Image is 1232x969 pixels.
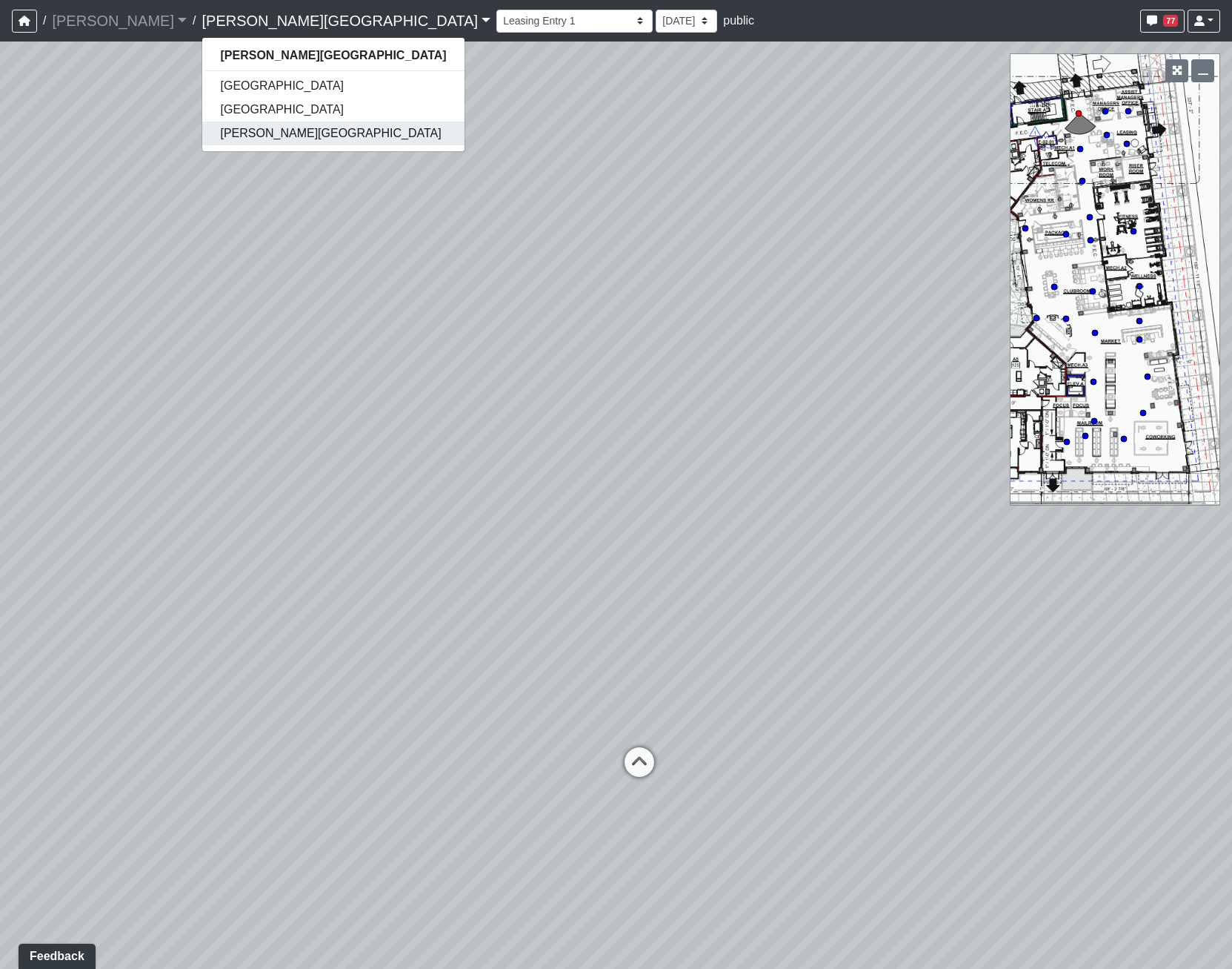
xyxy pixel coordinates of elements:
span: / [37,6,52,36]
a: [PERSON_NAME][GEOGRAPHIC_DATA] [202,6,490,36]
iframe: Ybug feedback widget [11,939,99,969]
a: [PERSON_NAME] [52,6,187,36]
button: 77 [1140,10,1185,33]
a: [GEOGRAPHIC_DATA] [202,74,464,98]
span: public [723,14,754,27]
a: [PERSON_NAME][GEOGRAPHIC_DATA] [202,122,464,145]
div: [PERSON_NAME][GEOGRAPHIC_DATA] [202,37,465,152]
strong: [PERSON_NAME][GEOGRAPHIC_DATA] [220,49,446,62]
span: 77 [1163,15,1178,27]
a: [PERSON_NAME][GEOGRAPHIC_DATA] [202,44,464,67]
span: / [187,6,202,36]
a: [GEOGRAPHIC_DATA] [202,98,464,122]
